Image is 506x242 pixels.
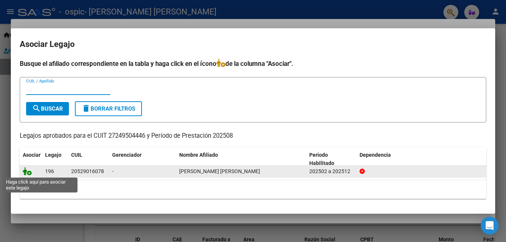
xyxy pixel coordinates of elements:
[75,101,142,116] button: Borrar Filtros
[20,59,486,69] h4: Busque el afiliado correspondiente en la tabla y haga click en el ícono de la columna "Asociar".
[23,152,41,158] span: Asociar
[179,168,260,174] span: LUCERO VIVAS EMANUEL FRANCISCO
[179,152,218,158] span: Nombre Afiliado
[32,104,41,113] mat-icon: search
[309,167,354,176] div: 202502 a 202512
[26,102,69,115] button: Buscar
[360,152,391,158] span: Dependencia
[71,167,104,176] div: 20529016078
[109,147,176,172] datatable-header-cell: Gerenciador
[71,152,82,158] span: CUIL
[20,180,486,199] div: 1 registros
[45,168,54,174] span: 196
[32,105,63,112] span: Buscar
[68,147,109,172] datatable-header-cell: CUIL
[176,147,306,172] datatable-header-cell: Nombre Afiliado
[82,105,135,112] span: Borrar Filtros
[481,217,499,235] div: Open Intercom Messenger
[112,168,114,174] span: -
[45,152,61,158] span: Legajo
[112,152,142,158] span: Gerenciador
[20,147,42,172] datatable-header-cell: Asociar
[82,104,91,113] mat-icon: delete
[306,147,357,172] datatable-header-cell: Periodo Habilitado
[20,37,486,51] h2: Asociar Legajo
[20,131,486,141] p: Legajos aprobados para el CUIT 27249504446 y Período de Prestación 202508
[357,147,487,172] datatable-header-cell: Dependencia
[42,147,68,172] datatable-header-cell: Legajo
[309,152,334,166] span: Periodo Habilitado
